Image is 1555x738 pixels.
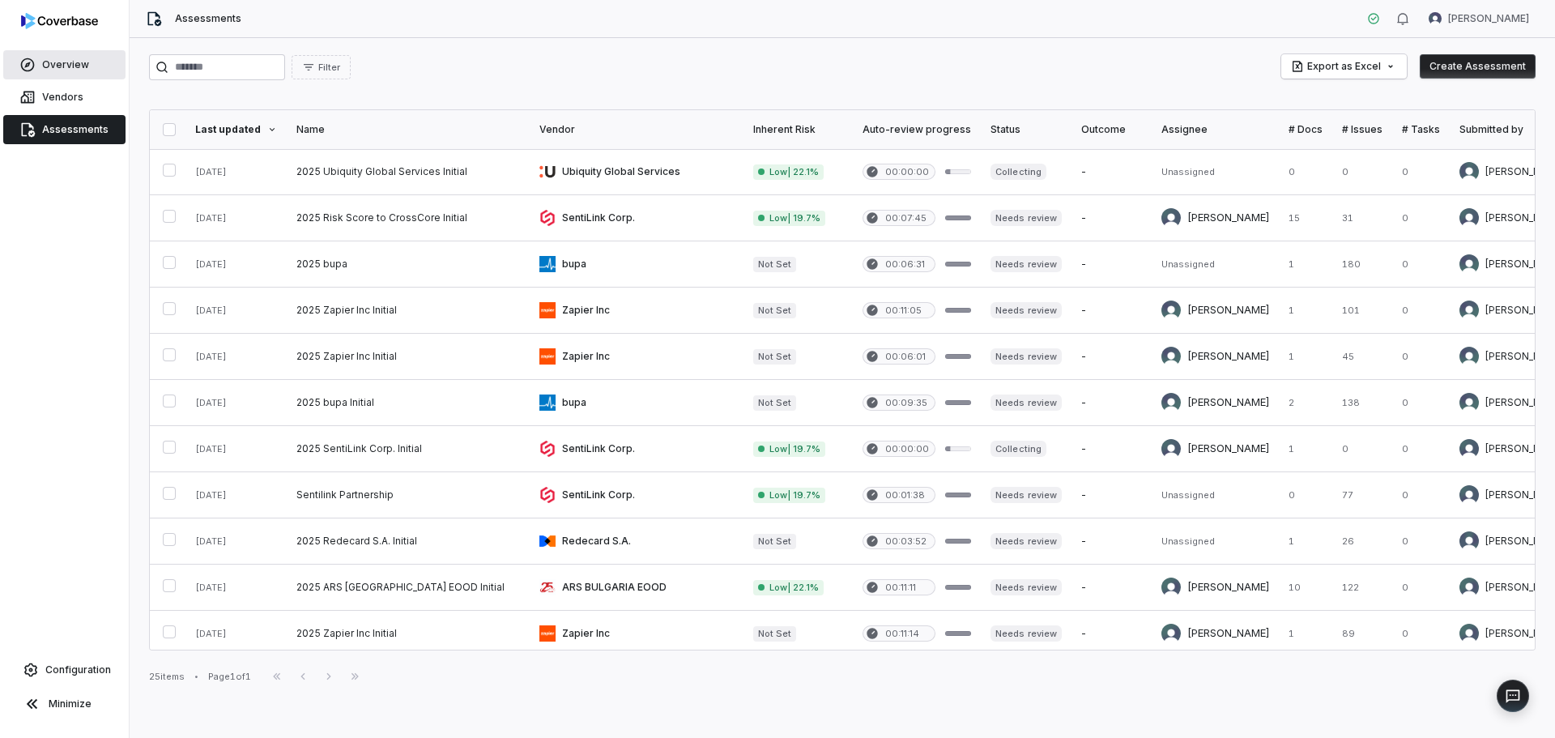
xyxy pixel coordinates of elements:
div: 25 items [149,671,185,683]
td: - [1071,195,1152,241]
img: Stewart Mair avatar [1161,624,1181,643]
div: Auto-review progress [863,123,971,136]
img: Philip Woolley avatar [1161,208,1181,228]
td: - [1071,334,1152,380]
div: # Docs [1289,123,1323,136]
span: Configuration [45,663,111,676]
button: Minimize [6,688,122,720]
div: Name [296,123,520,136]
img: Estefanie Brown avatar [1459,162,1479,181]
img: Hannah Fozard avatar [1161,301,1181,320]
a: Overview [3,50,126,79]
div: Page 1 of 1 [208,671,251,683]
button: Create Assessment [1420,54,1536,79]
span: Vendors [42,91,83,104]
div: Status [991,123,1061,136]
div: # Tasks [1402,123,1440,136]
img: Verity Billson avatar [1459,531,1479,551]
td: - [1071,518,1152,565]
td: - [1071,380,1152,426]
div: • [194,671,198,682]
img: Philip Woolley avatar [1459,485,1479,505]
span: Overview [42,58,89,71]
div: Last updated [195,123,277,136]
button: Chante Oneill avatar[PERSON_NAME] [1419,6,1539,31]
a: Assessments [3,115,126,144]
div: Inherent Risk [753,123,843,136]
span: Filter [318,62,340,74]
span: Assessments [42,123,109,136]
img: Hannah Fozard avatar [1161,347,1181,366]
div: # Issues [1342,123,1382,136]
a: Vendors [3,83,126,112]
img: Stewart Mair avatar [1459,578,1479,597]
td: - [1071,565,1152,611]
a: Configuration [6,655,122,685]
img: Philip Woolley avatar [1161,439,1181,459]
img: Hannah Fozard avatar [1459,254,1479,274]
img: Chante Oneill avatar [1429,12,1442,25]
img: Hannah Fozard avatar [1459,393,1479,412]
img: Hannah Fozard avatar [1161,393,1181,412]
img: Philip Woolley avatar [1459,208,1479,228]
span: [PERSON_NAME] [1448,12,1529,25]
button: Filter [292,55,351,79]
img: Hannah Fozard avatar [1459,347,1479,366]
div: Outcome [1081,123,1142,136]
td: - [1071,241,1152,288]
div: Vendor [539,123,734,136]
img: Philip Woolley avatar [1459,439,1479,459]
img: Stewart Mair avatar [1459,624,1479,643]
td: - [1071,426,1152,472]
img: Stewart Mair avatar [1161,578,1181,597]
div: Assignee [1161,123,1269,136]
td: - [1071,472,1152,518]
span: Assessments [175,12,241,25]
span: Minimize [49,697,92,710]
button: Export as Excel [1281,54,1407,79]
td: - [1071,288,1152,334]
td: - [1071,611,1152,657]
img: Hannah Fozard avatar [1459,301,1479,320]
img: logo-D7KZi-bG.svg [21,13,98,29]
td: - [1071,149,1152,195]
